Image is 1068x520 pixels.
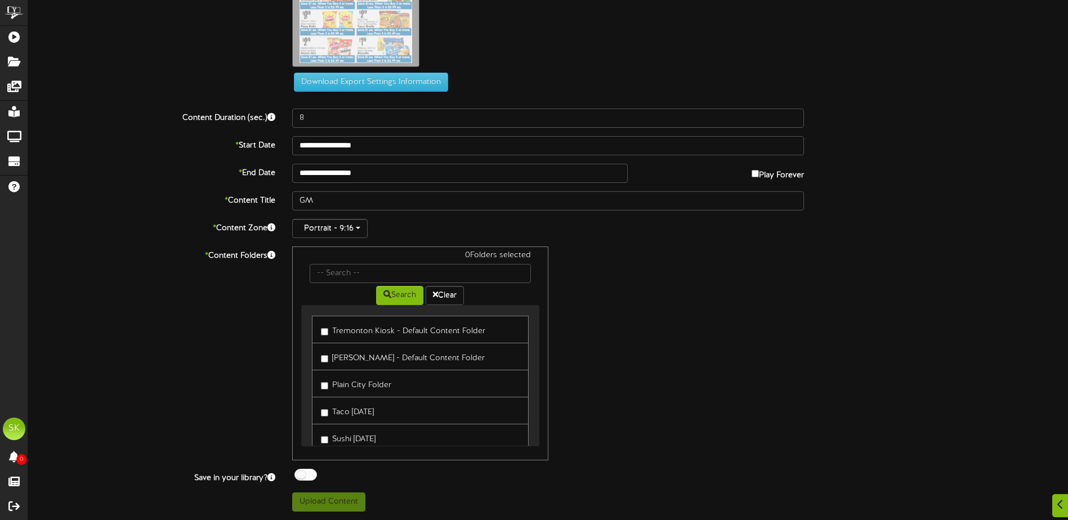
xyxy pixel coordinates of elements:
[301,250,539,264] div: 0 Folders selected
[321,376,391,391] label: Plain City Folder
[752,170,759,177] input: Play Forever
[321,328,328,335] input: Tremonton Kiosk - Default Content Folder
[376,286,423,305] button: Search
[321,436,328,443] input: Sushi [DATE]
[20,136,284,151] label: Start Date
[20,469,284,484] label: Save in your library?
[20,164,284,179] label: End Date
[292,219,368,238] button: Portrait - 9:16
[3,418,25,440] div: SK
[20,246,284,262] label: Content Folders
[20,109,284,124] label: Content Duration (sec.)
[752,164,804,181] label: Play Forever
[321,322,485,337] label: Tremonton Kiosk - Default Content Folder
[294,73,448,92] button: Download Export Settings Information
[288,78,448,86] a: Download Export Settings Information
[426,286,464,305] button: Clear
[321,430,376,445] label: Sushi [DATE]
[292,492,365,512] button: Upload Content
[20,219,284,234] label: Content Zone
[321,349,485,364] label: [PERSON_NAME] - Default Content Folder
[321,403,374,418] label: Taco [DATE]
[321,409,328,416] input: Taco [DATE]
[16,454,26,465] span: 0
[321,355,328,362] input: [PERSON_NAME] - Default Content Folder
[292,191,804,210] input: Title of this Content
[310,264,530,283] input: -- Search --
[20,191,284,207] label: Content Title
[321,382,328,389] input: Plain City Folder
